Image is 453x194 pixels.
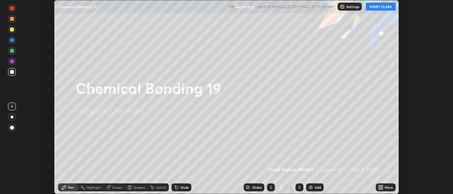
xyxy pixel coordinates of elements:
img: class-settings-icons [340,4,345,9]
div: More [385,186,393,189]
h5: WAS SCHEDULED TO START AT 11:00 AM [257,4,334,10]
button: START CLASS [366,3,396,11]
div: 2 [289,184,293,190]
div: Select [156,186,166,189]
div: / [286,185,288,189]
div: Eraser [112,186,122,189]
img: add-slide-button [308,185,313,190]
div: Shapes [134,186,145,189]
div: 2 [278,185,284,189]
div: Slides [252,186,262,189]
div: Undo [180,186,189,189]
div: Highlight [87,186,101,189]
div: Pen [68,186,74,189]
p: Recording [236,4,254,9]
p: Chemical Bonding 19 [58,4,97,9]
img: recording.375f2c34.svg [229,4,234,9]
div: Add [315,186,321,189]
p: Settings [346,5,359,8]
